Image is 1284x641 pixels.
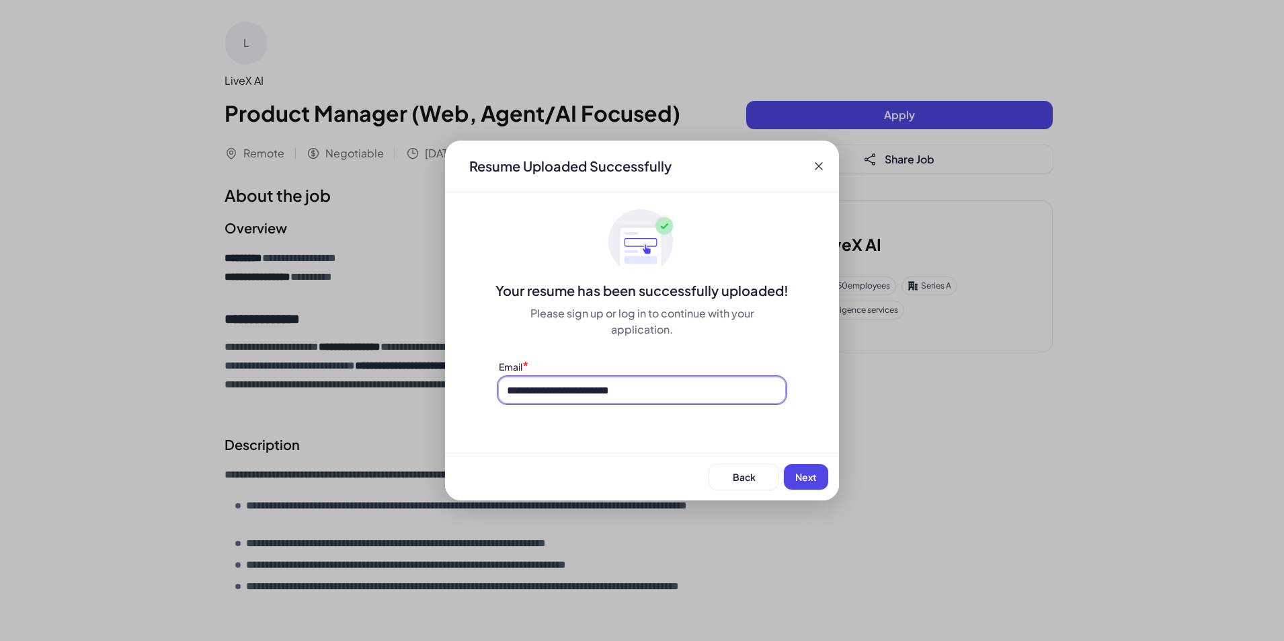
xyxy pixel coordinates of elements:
span: Next [795,471,817,483]
label: Email [499,361,522,373]
span: Back [733,471,756,483]
div: Please sign up or log in to continue with your application. [499,305,785,338]
div: Your resume has been successfully uploaded! [445,281,839,300]
div: Resume Uploaded Successfully [458,157,682,176]
button: Next [784,464,828,490]
img: ApplyedMaskGroup3.svg [608,209,676,276]
button: Back [709,464,778,490]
